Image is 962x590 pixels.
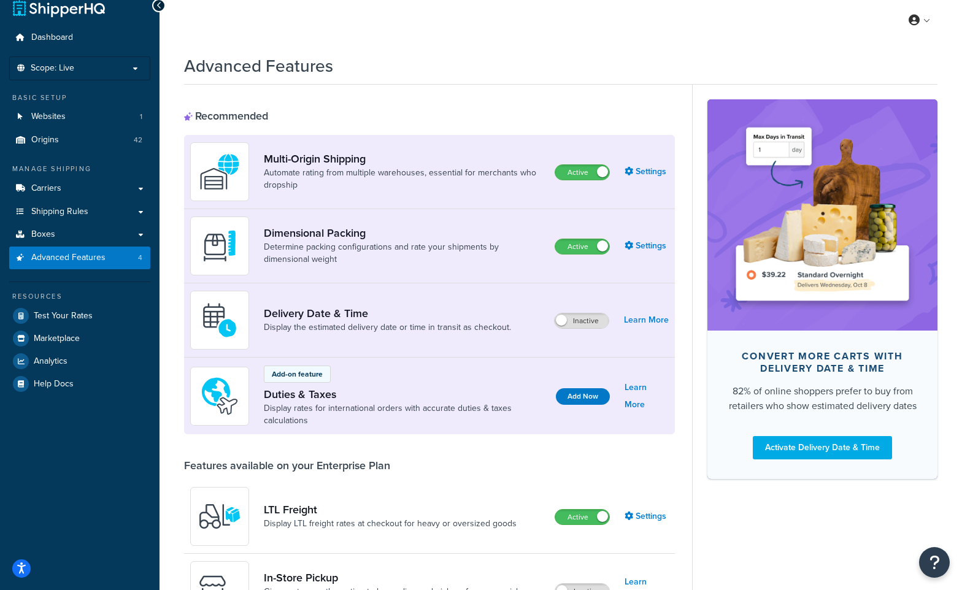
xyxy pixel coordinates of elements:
[727,350,918,375] div: Convert more carts with delivery date & time
[134,135,142,145] span: 42
[140,112,142,122] span: 1
[9,105,150,128] li: Websites
[625,379,669,413] a: Learn More
[9,291,150,302] div: Resources
[34,334,80,344] span: Marketplace
[9,247,150,269] li: Advanced Features
[31,207,88,217] span: Shipping Rules
[9,223,150,246] a: Boxes
[555,239,609,254] label: Active
[198,150,241,193] img: WatD5o0RtDAAAAAElFTkSuQmCC
[184,109,268,123] div: Recommended
[556,388,610,405] button: Add Now
[726,118,919,312] img: feature-image-ddt-36eae7f7280da8017bfb280eaccd9c446f90b1fe08728e4019434db127062ab4.png
[727,384,918,413] div: 82% of online shoppers prefer to buy from retailers who show estimated delivery dates
[272,369,323,380] p: Add-on feature
[34,356,67,367] span: Analytics
[31,183,61,194] span: Carriers
[9,164,150,174] div: Manage Shipping
[9,93,150,103] div: Basic Setup
[264,241,545,266] a: Determine packing configurations and rate your shipments by dimensional weight
[9,129,150,151] a: Origins42
[31,63,74,74] span: Scope: Live
[184,459,390,472] div: Features available on your Enterprise Plan
[555,165,609,180] label: Active
[184,54,333,78] h1: Advanced Features
[625,163,669,180] a: Settings
[264,571,545,584] a: In-Store Pickup
[31,112,66,122] span: Websites
[198,299,241,342] img: gfkeb5ejjkALwAAAABJRU5ErkJggg==
[31,253,106,263] span: Advanced Features
[264,388,546,401] a: Duties & Taxes
[31,135,59,145] span: Origins
[9,105,150,128] a: Websites1
[9,129,150,151] li: Origins
[919,547,950,578] button: Open Resource Center
[9,177,150,200] a: Carriers
[9,26,150,49] a: Dashboard
[625,237,669,255] a: Settings
[264,167,545,191] a: Automate rating from multiple warehouses, essential for merchants who dropship
[198,375,241,418] img: icon-duo-feat-landed-cost-7136b061.png
[264,518,517,530] a: Display LTL freight rates at checkout for heavy or oversized goods
[625,508,669,525] a: Settings
[9,305,150,327] a: Test Your Rates
[9,350,150,372] a: Analytics
[264,226,545,240] a: Dimensional Packing
[555,510,609,524] label: Active
[753,436,892,459] a: Activate Delivery Date & Time
[198,224,241,267] img: DTVBYsAAAAAASUVORK5CYII=
[264,503,517,516] a: LTL Freight
[9,247,150,269] a: Advanced Features4
[264,307,511,320] a: Delivery Date & Time
[9,373,150,395] a: Help Docs
[264,152,545,166] a: Multi-Origin Shipping
[624,312,669,329] a: Learn More
[264,402,546,427] a: Display rates for international orders with accurate duties & taxes calculations
[138,253,142,263] span: 4
[9,328,150,350] a: Marketplace
[34,311,93,321] span: Test Your Rates
[31,229,55,240] span: Boxes
[555,313,609,328] label: Inactive
[9,201,150,223] a: Shipping Rules
[264,321,511,334] a: Display the estimated delivery date or time in transit as checkout.
[34,379,74,389] span: Help Docs
[31,33,73,43] span: Dashboard
[198,495,241,538] img: y79ZsPf0fXUFUhFXDzUgf+ktZg5F2+ohG75+v3d2s1D9TjoU8PiyCIluIjV41seZevKCRuEjTPPOKHJsQcmKCXGdfprl3L4q7...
